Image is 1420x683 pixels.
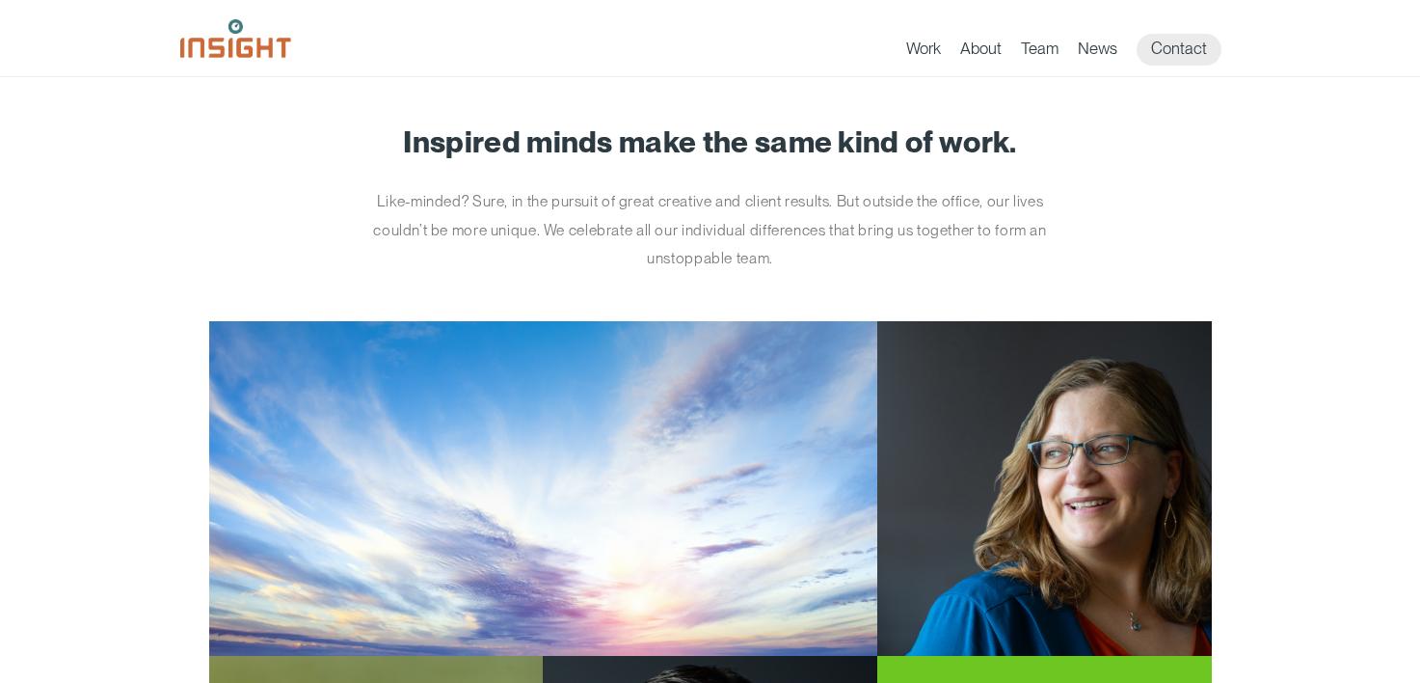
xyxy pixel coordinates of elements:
a: Contact [1137,34,1221,66]
a: About [960,39,1002,66]
a: Jill Smith [209,321,1212,656]
img: Insight Marketing Design [180,19,291,58]
a: News [1078,39,1117,66]
a: Team [1021,39,1058,66]
a: Work [906,39,941,66]
nav: primary navigation menu [906,34,1241,66]
h1: Inspired minds make the same kind of work. [209,125,1212,158]
p: Like-minded? Sure, in the pursuit of great creative and client results. But outside the office, o... [349,187,1072,273]
img: Jill Smith [877,321,1212,656]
